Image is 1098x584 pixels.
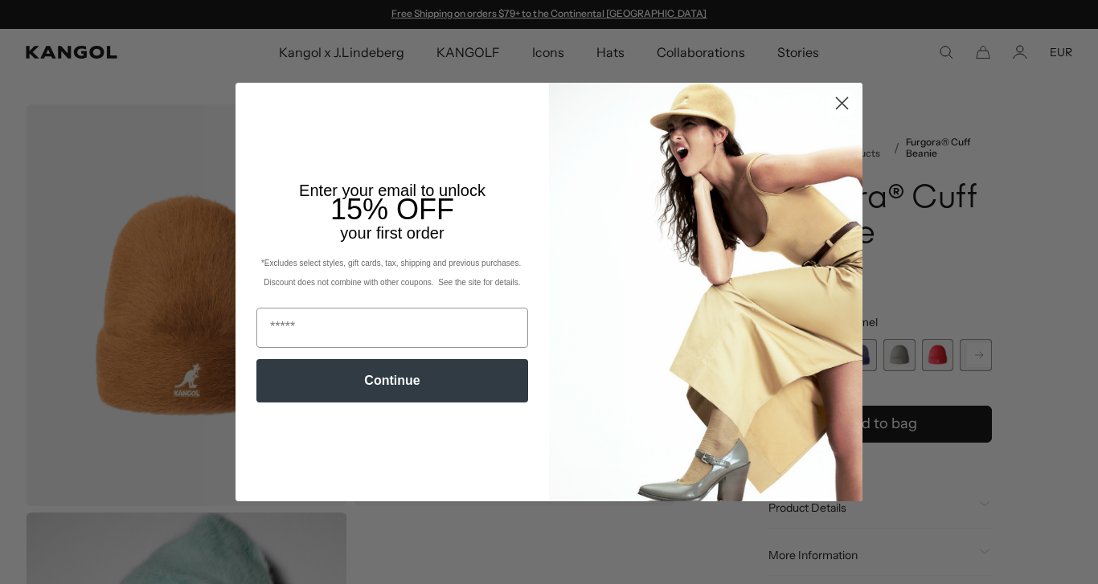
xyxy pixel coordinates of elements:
[330,193,454,226] span: 15% OFF
[261,259,523,287] span: *Excludes select styles, gift cards, tax, shipping and previous purchases. Discount does not comb...
[828,89,856,117] button: Close dialog
[256,308,528,348] input: Email
[340,224,444,242] span: your first order
[299,182,485,199] span: Enter your email to unlock
[549,83,862,500] img: 93be19ad-e773-4382-80b9-c9d740c9197f.jpeg
[256,359,528,402] button: Continue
